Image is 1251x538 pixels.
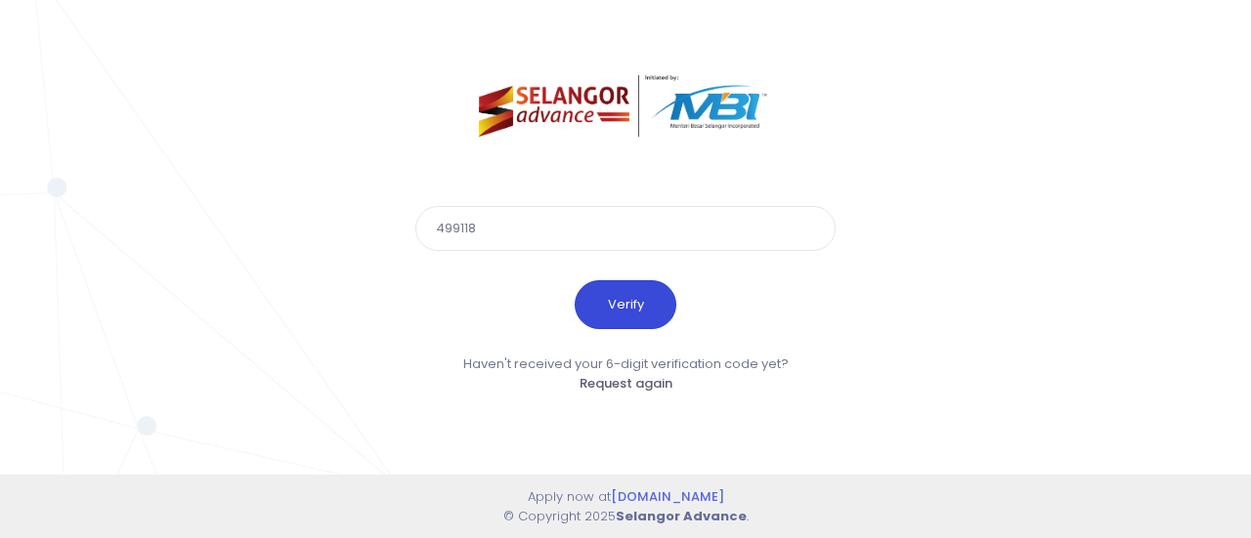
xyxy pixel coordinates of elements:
[580,374,672,393] a: Request again
[463,354,789,373] span: Haven't received your 6-digit verification code yet?
[616,507,747,525] strong: Selangor Advance
[479,75,773,137] img: selangor-advance.png
[415,206,836,251] input: 6 Digits Verification Code
[611,487,724,506] a: [DOMAIN_NAME]
[575,280,676,329] button: Verify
